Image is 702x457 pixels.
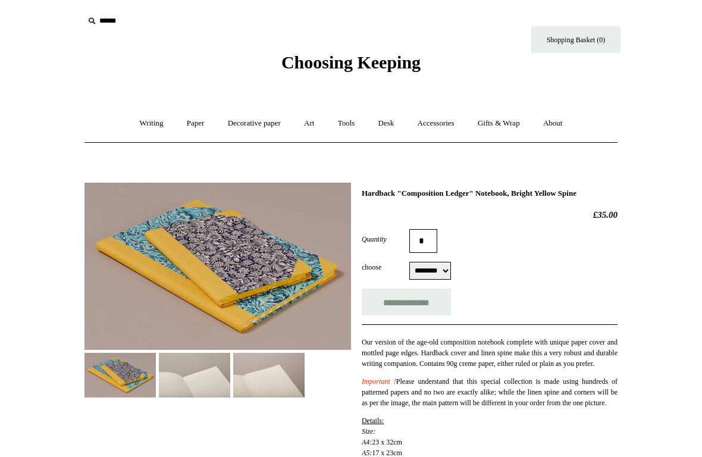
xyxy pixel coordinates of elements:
[362,438,372,446] em: A4:
[368,108,405,139] a: Desk
[362,209,618,220] h2: £35.00
[362,337,618,369] p: Our version of the age-old composition notebook complete with unique paper cover and mottled page...
[293,108,325,139] a: Art
[362,417,384,425] span: Details:
[84,353,156,397] img: Hardback "Composition Ledger" Notebook, Bright Yellow Spine
[362,262,409,273] label: choose
[467,108,531,139] a: Gifts & Wrap
[327,108,366,139] a: Tools
[281,62,421,70] a: Choosing Keeping
[372,438,402,446] span: 23 x 32cm
[362,377,396,386] i: Important !
[532,108,573,139] a: About
[233,353,305,397] img: Hardback "Composition Ledger" Notebook, Bright Yellow Spine
[84,183,351,350] img: Hardback "Composition Ledger" Notebook, Bright Yellow Spine
[176,108,215,139] a: Paper
[129,108,174,139] a: Writing
[531,26,620,53] a: Shopping Basket (0)
[362,376,618,408] p: Please understand that this special collection is made using hundreds of patterned papers and no ...
[372,449,402,457] span: 17 x 23cm
[362,234,409,245] label: Quantity
[362,449,372,457] i: A5:
[281,52,421,72] span: Choosing Keeping
[362,189,618,198] h1: Hardback "Composition Ledger" Notebook, Bright Yellow Spine
[217,108,292,139] a: Decorative paper
[362,427,375,436] em: Size:
[407,108,465,139] a: Accessories
[159,353,230,397] img: Hardback "Composition Ledger" Notebook, Bright Yellow Spine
